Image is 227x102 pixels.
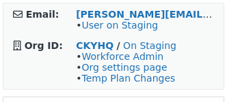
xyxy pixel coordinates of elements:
[81,73,175,84] a: Temp Plan Changes
[81,20,158,31] a: User on Staging
[81,62,167,73] a: Org settings page
[26,9,59,20] strong: Email:
[81,51,163,62] a: Workforce Admin
[123,40,176,51] a: On Staging
[76,51,175,84] span: • • •
[76,40,113,51] a: CKYHQ
[76,20,158,31] span: •
[25,40,63,51] strong: Org ID:
[117,40,120,51] strong: /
